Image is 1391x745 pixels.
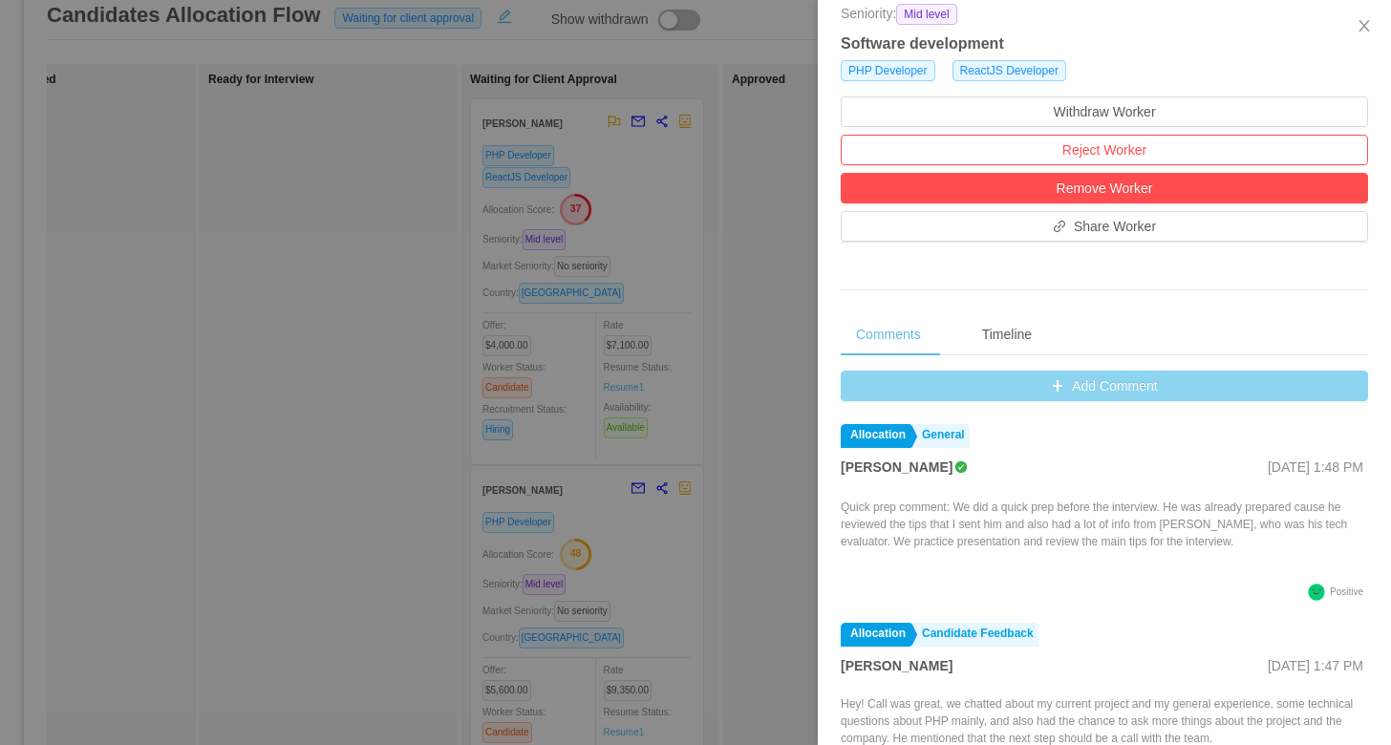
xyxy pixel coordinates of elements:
[841,658,952,673] strong: [PERSON_NAME]
[1330,586,1363,597] span: Positive
[841,60,935,81] span: PHP Developer
[1268,658,1363,673] span: [DATE] 1:47 PM
[841,96,1368,127] button: Withdraw Worker
[841,424,910,448] a: Allocation
[841,173,1368,203] button: Remove Worker
[1357,18,1372,33] i: icon: close
[841,623,910,647] a: Allocation
[912,424,970,448] a: General
[841,499,1368,550] p: Quick prep comment: We did a quick prep before the interview. He was already prepared cause he re...
[1268,459,1363,475] span: [DATE] 1:48 PM
[841,35,1004,52] strong: Software development
[952,60,1066,81] span: ReactJS Developer
[841,371,1368,401] button: icon: plusAdd Comment
[841,211,1368,242] button: icon: linkShare Worker
[841,135,1368,165] button: Reject Worker
[841,313,936,356] div: Comments
[967,313,1047,356] div: Timeline
[912,623,1038,647] a: Candidate Feedback
[841,4,896,25] span: Seniority:
[841,459,952,475] strong: [PERSON_NAME]
[896,4,956,25] span: Mid level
